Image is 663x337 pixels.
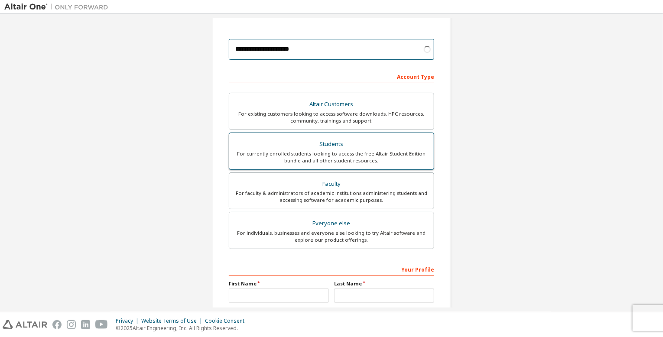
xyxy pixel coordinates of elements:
[229,69,434,83] div: Account Type
[205,318,250,324] div: Cookie Consent
[234,138,429,150] div: Students
[95,320,108,329] img: youtube.svg
[67,320,76,329] img: instagram.svg
[234,190,429,204] div: For faculty & administrators of academic institutions administering students and accessing softwa...
[141,318,205,324] div: Website Terms of Use
[52,320,62,329] img: facebook.svg
[234,217,429,230] div: Everyone else
[334,280,434,287] label: Last Name
[234,150,429,164] div: For currently enrolled students looking to access the free Altair Student Edition bundle and all ...
[229,280,329,287] label: First Name
[234,178,429,190] div: Faculty
[116,318,141,324] div: Privacy
[234,230,429,243] div: For individuals, businesses and everyone else looking to try Altair software and explore our prod...
[4,3,113,11] img: Altair One
[116,324,250,332] p: © 2025 Altair Engineering, Inc. All Rights Reserved.
[234,98,429,110] div: Altair Customers
[81,320,90,329] img: linkedin.svg
[3,320,47,329] img: altair_logo.svg
[229,262,434,276] div: Your Profile
[234,110,429,124] div: For existing customers looking to access software downloads, HPC resources, community, trainings ...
